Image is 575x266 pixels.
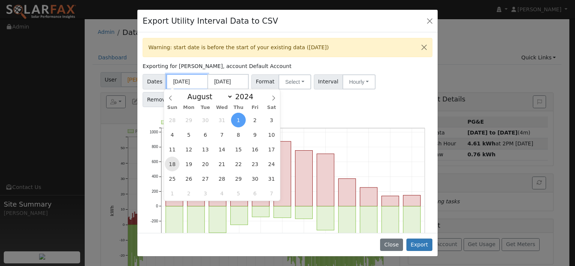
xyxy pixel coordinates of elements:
span: Fri [247,105,263,110]
rect: onclick="" [317,206,334,230]
span: August 25, 2024 [165,171,179,186]
span: July 29, 2024 [181,113,196,127]
rect: onclick="" [295,151,313,207]
button: Close [380,239,403,251]
text: 1000 [150,130,158,134]
rect: onclick="" [403,195,421,206]
span: August 26, 2024 [181,171,196,186]
button: Close [416,38,432,57]
span: August 9, 2024 [248,127,262,142]
span: August 29, 2024 [231,171,246,186]
span: August 20, 2024 [198,157,213,171]
text: 600 [152,160,158,164]
span: Sat [263,105,280,110]
span: August 7, 2024 [214,127,229,142]
span: August 12, 2024 [181,142,196,157]
rect: onclick="" [274,141,291,206]
span: August 4, 2024 [165,127,179,142]
span: August 14, 2024 [214,142,229,157]
span: August 1, 2024 [231,113,246,127]
span: August 16, 2024 [248,142,262,157]
rect: onclick="" [360,187,377,206]
button: Close [424,15,435,26]
span: September 2, 2024 [181,186,196,201]
span: Interval [314,74,343,89]
span: August 24, 2024 [264,157,279,171]
span: August 11, 2024 [165,142,179,157]
span: August 8, 2024 [231,127,246,142]
span: August 19, 2024 [181,157,196,171]
rect: onclick="" [187,206,205,247]
span: Dates [143,74,167,89]
text: 400 [152,174,158,178]
button: Hourly [342,74,376,89]
span: August 15, 2024 [231,142,246,157]
text: 0 [156,204,158,208]
span: August 5, 2024 [181,127,196,142]
span: Sun [164,105,181,110]
span: Remove Production [143,92,203,107]
rect: onclick="" [317,154,334,206]
span: July 31, 2024 [214,113,229,127]
div: Warning: start date is before the start of your existing data ([DATE]) [143,38,432,57]
span: September 1, 2024 [165,186,179,201]
rect: onclick="" [338,179,356,207]
span: September 6, 2024 [248,186,262,201]
span: August 17, 2024 [264,142,279,157]
h4: Export Utility Interval Data to CSV [143,15,278,27]
span: August 6, 2024 [198,127,213,142]
button: Select [278,74,311,89]
select: Month [184,92,233,101]
span: August 23, 2024 [248,157,262,171]
span: August 28, 2024 [214,171,229,186]
text: 800 [152,145,158,149]
rect: onclick="" [231,206,248,225]
span: July 30, 2024 [198,113,213,127]
span: Format [251,74,279,89]
span: September 7, 2024 [264,186,279,201]
span: Wed [214,105,230,110]
span: July 28, 2024 [165,113,179,127]
rect: onclick="" [209,206,226,233]
span: August 31, 2024 [264,171,279,186]
span: August 30, 2024 [248,171,262,186]
rect: onclick="" [403,206,421,266]
text: -200 [151,219,158,223]
span: September 3, 2024 [198,186,213,201]
text: 200 [152,189,158,193]
span: September 5, 2024 [231,186,246,201]
span: August 18, 2024 [165,157,179,171]
span: September 4, 2024 [214,186,229,201]
rect: onclick="" [382,196,399,207]
span: Tue [197,105,214,110]
button: Export [406,239,432,251]
span: August 13, 2024 [198,142,213,157]
span: August 27, 2024 [198,171,213,186]
rect: onclick="" [252,206,269,217]
input: Year [233,92,260,101]
rect: onclick="" [274,206,291,218]
span: August 2, 2024 [248,113,262,127]
span: August 3, 2024 [264,113,279,127]
span: Thu [230,105,247,110]
rect: onclick="" [295,206,313,219]
rect: onclick="" [338,206,356,249]
span: August 21, 2024 [214,157,229,171]
span: Mon [181,105,197,110]
label: Exporting for [PERSON_NAME], account Default Account [143,62,291,70]
span: August 10, 2024 [264,127,279,142]
span: August 22, 2024 [231,157,246,171]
